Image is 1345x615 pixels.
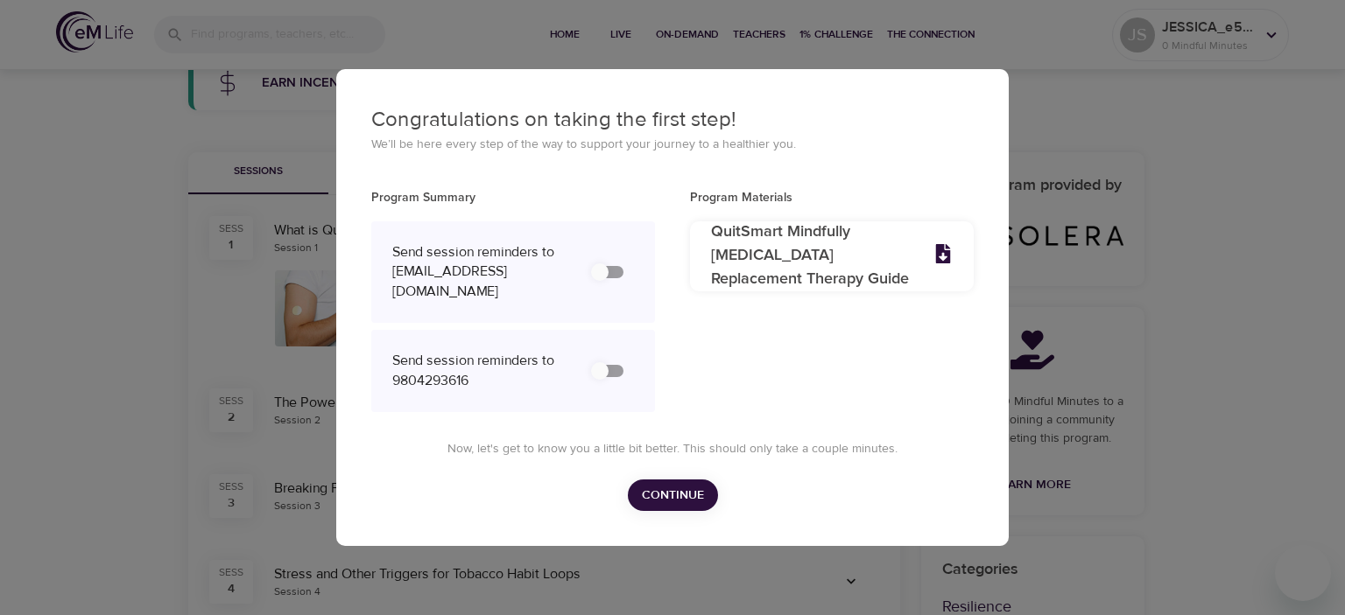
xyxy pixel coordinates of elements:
[690,221,974,291] a: QuitSmart Mindfully [MEDICAL_DATA] Replacement Therapy Guide
[392,440,953,458] p: Now, let's get to know you a little bit better. This should only take a couple minutes.
[371,104,974,136] p: Congratulations on taking the first step!
[392,351,576,391] div: Send session reminders to 9804293616
[642,485,704,507] span: Continue
[711,220,912,291] p: QuitSmart Mindfully [MEDICAL_DATA] Replacement Therapy Guide
[371,136,974,154] p: We’ll be here every step of the way to support your journey to a healthier you.
[371,189,655,207] p: Program Summary
[628,479,718,512] button: Continue
[690,189,974,207] p: Program Materials
[392,242,576,303] div: Send session reminders to [EMAIL_ADDRESS][DOMAIN_NAME]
